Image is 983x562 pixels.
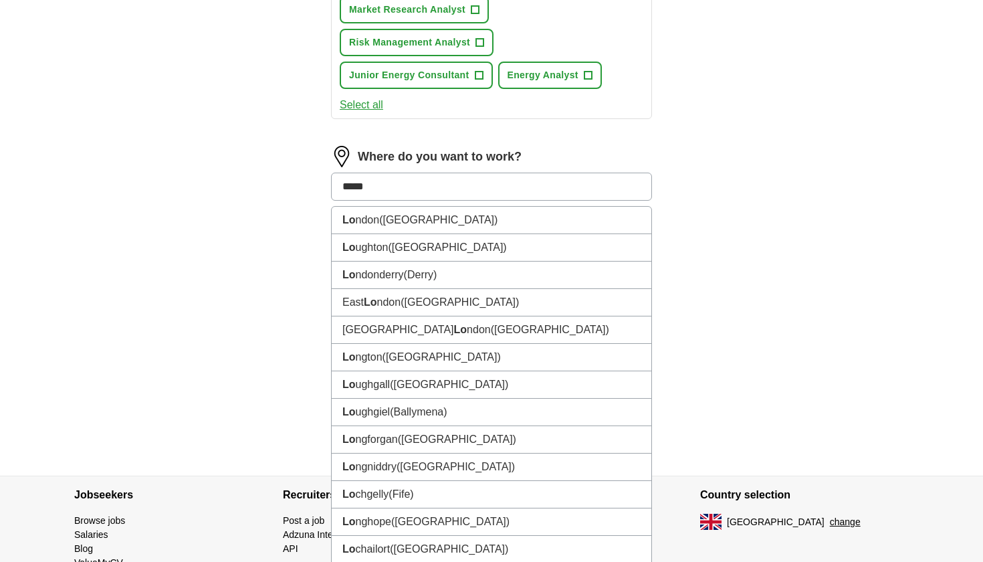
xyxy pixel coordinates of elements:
[332,344,651,371] li: ngton
[283,515,324,526] a: Post a job
[390,406,447,417] span: (Ballymena)
[700,514,722,530] img: UK flag
[401,296,519,308] span: ([GEOGRAPHIC_DATA])
[340,29,494,56] button: Risk Management Analyst
[349,3,465,17] span: Market Research Analyst
[332,234,651,262] li: ughton
[283,529,364,540] a: Adzuna Intelligence
[388,242,506,253] span: ([GEOGRAPHIC_DATA])
[332,454,651,481] li: ngniddry
[342,269,356,280] strong: Lo
[383,351,501,363] span: ([GEOGRAPHIC_DATA])
[390,543,508,555] span: ([GEOGRAPHIC_DATA])
[332,481,651,508] li: chgelly
[349,68,469,82] span: Junior Energy Consultant
[340,97,383,113] button: Select all
[342,351,356,363] strong: Lo
[342,516,356,527] strong: Lo
[342,488,356,500] strong: Lo
[332,399,651,426] li: ughgiel
[332,316,651,344] li: [GEOGRAPHIC_DATA] ndon
[498,62,602,89] button: Energy Analyst
[390,379,508,390] span: ([GEOGRAPHIC_DATA])
[332,508,651,536] li: nghope
[508,68,578,82] span: Energy Analyst
[404,269,437,280] span: (Derry)
[342,434,356,445] strong: Lo
[391,516,510,527] span: ([GEOGRAPHIC_DATA])
[332,207,651,234] li: ndon
[342,214,356,225] strong: Lo
[358,148,522,166] label: Where do you want to work?
[397,461,515,472] span: ([GEOGRAPHIC_DATA])
[340,62,493,89] button: Junior Energy Consultant
[74,529,108,540] a: Salaries
[700,476,909,514] h4: Country selection
[74,515,125,526] a: Browse jobs
[342,379,356,390] strong: Lo
[283,543,298,554] a: API
[74,543,93,554] a: Blog
[364,296,377,308] strong: Lo
[332,371,651,399] li: ughgall
[342,242,356,253] strong: Lo
[389,488,413,500] span: (Fife)
[332,262,651,289] li: ndonderry
[332,426,651,454] li: ngforgan
[349,35,470,50] span: Risk Management Analyst
[342,461,356,472] strong: Lo
[342,406,356,417] strong: Lo
[398,434,516,445] span: ([GEOGRAPHIC_DATA])
[342,543,356,555] strong: Lo
[491,324,609,335] span: ([GEOGRAPHIC_DATA])
[332,289,651,316] li: East ndon
[331,146,352,167] img: location.png
[454,324,467,335] strong: Lo
[830,515,861,529] button: change
[727,515,825,529] span: [GEOGRAPHIC_DATA]
[379,214,498,225] span: ([GEOGRAPHIC_DATA])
